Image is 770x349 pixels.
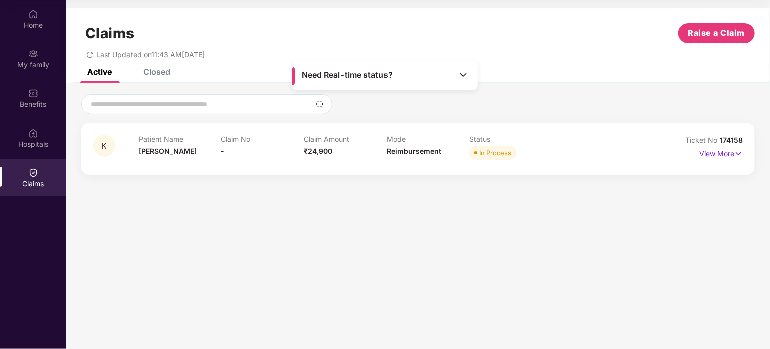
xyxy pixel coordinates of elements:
p: View More [699,146,743,159]
span: Last Updated on 11:43 AM[DATE] [96,50,205,59]
img: Toggle Icon [458,70,468,80]
p: Patient Name [139,135,221,143]
img: svg+xml;base64,PHN2ZyB3aWR0aD0iMjAiIGhlaWdodD0iMjAiIHZpZXdCb3g9IjAgMCAyMCAyMCIgZmlsbD0ibm9uZSIgeG... [28,49,38,59]
span: Reimbursement [387,147,441,155]
img: svg+xml;base64,PHN2ZyBpZD0iSG9tZSIgeG1sbnM9Imh0dHA6Ly93d3cudzMub3JnLzIwMDAvc3ZnIiB3aWR0aD0iMjAiIG... [28,9,38,19]
p: Mode [387,135,469,143]
span: Raise a Claim [688,27,745,39]
span: K [102,142,107,150]
span: redo [86,50,93,59]
span: - [221,147,225,155]
button: Raise a Claim [678,23,755,43]
div: Active [87,67,112,77]
img: svg+xml;base64,PHN2ZyBpZD0iU2VhcmNoLTMyeDMyIiB4bWxucz0iaHR0cDovL3d3dy53My5vcmcvMjAwMC9zdmciIHdpZH... [316,100,324,108]
h1: Claims [85,25,135,42]
p: Claim Amount [304,135,387,143]
span: Ticket No [685,136,720,144]
span: Need Real-time status? [302,70,393,80]
div: In Process [479,148,511,158]
span: [PERSON_NAME] [139,147,197,155]
span: 174158 [720,136,743,144]
img: svg+xml;base64,PHN2ZyBpZD0iSG9zcGl0YWxzIiB4bWxucz0iaHR0cDovL3d3dy53My5vcmcvMjAwMC9zdmciIHdpZHRoPS... [28,128,38,138]
p: Claim No [221,135,304,143]
img: svg+xml;base64,PHN2ZyB4bWxucz0iaHR0cDovL3d3dy53My5vcmcvMjAwMC9zdmciIHdpZHRoPSIxNyIgaGVpZ2h0PSIxNy... [734,148,743,159]
img: svg+xml;base64,PHN2ZyBpZD0iQ2xhaW0iIHhtbG5zPSJodHRwOi8vd3d3LnczLm9yZy8yMDAwL3N2ZyIgd2lkdGg9IjIwIi... [28,168,38,178]
p: Status [469,135,552,143]
div: Closed [143,67,170,77]
img: svg+xml;base64,PHN2ZyBpZD0iQmVuZWZpdHMiIHhtbG5zPSJodHRwOi8vd3d3LnczLm9yZy8yMDAwL3N2ZyIgd2lkdGg9Ij... [28,88,38,98]
span: ₹24,900 [304,147,332,155]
